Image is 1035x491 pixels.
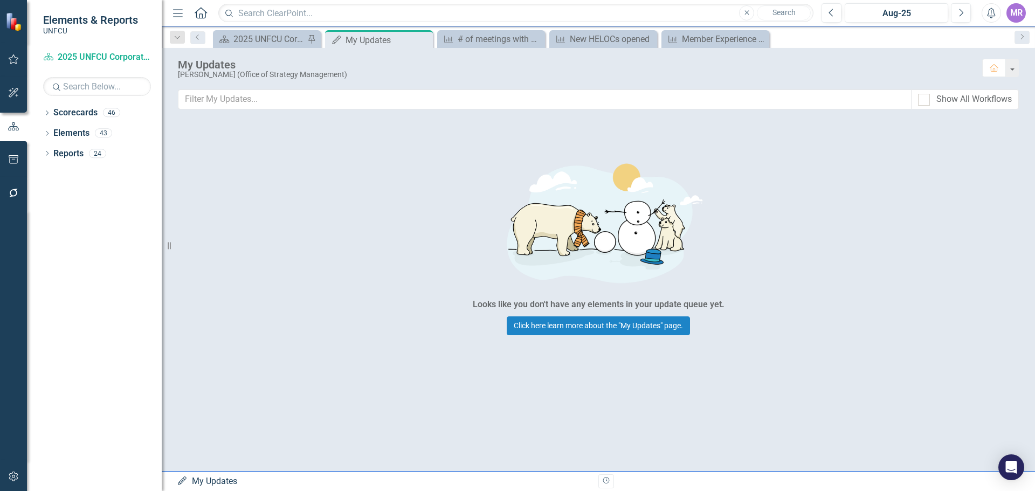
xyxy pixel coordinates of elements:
a: Scorecards [53,107,98,119]
a: Elements [53,127,89,140]
div: # of meetings with unique SOI officers in business development-focused countries [458,32,542,46]
button: MR [1006,3,1026,23]
div: Open Intercom Messenger [998,454,1024,480]
input: Filter My Updates... [178,89,912,109]
div: My Updates [177,475,590,488]
div: 46 [103,108,120,117]
small: UNFCU [43,26,138,35]
a: Member Experience (MX) Beacon Score [664,32,767,46]
div: My Updates [178,59,971,71]
span: Search [772,8,796,17]
input: Search Below... [43,77,151,96]
div: 2025 UNFCU Corporate Balanced Scorecard [233,32,305,46]
input: Search ClearPoint... [218,4,813,23]
img: ClearPoint Strategy [5,12,24,31]
a: 2025 UNFCU Corporate Balanced Scorecard [216,32,305,46]
img: Getting started [437,149,760,296]
div: Looks like you don't have any elements in your update queue yet. [473,299,724,311]
span: Elements & Reports [43,13,138,26]
div: Member Experience (MX) Beacon Score [682,32,767,46]
div: Show All Workflows [936,93,1012,106]
div: New HELOCs opened [570,32,654,46]
a: Reports [53,148,84,160]
div: 43 [95,129,112,138]
a: # of meetings with unique SOI officers in business development-focused countries [440,32,542,46]
div: My Updates [346,33,430,47]
div: Aug-25 [848,7,944,20]
a: 2025 UNFCU Corporate Scorecard [43,51,151,64]
button: Search [757,5,811,20]
div: [PERSON_NAME] (Office of Strategy Management) [178,71,971,79]
div: 24 [89,149,106,158]
button: Aug-25 [845,3,948,23]
a: New HELOCs opened [552,32,654,46]
a: Click here learn more about the "My Updates" page. [507,316,690,335]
